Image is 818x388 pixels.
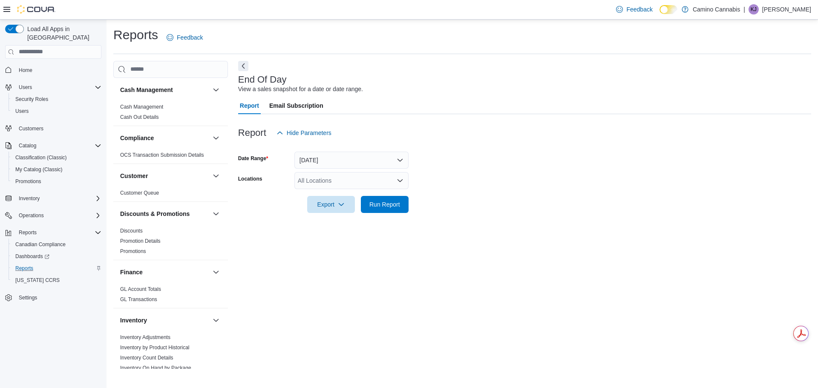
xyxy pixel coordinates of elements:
[19,84,32,91] span: Users
[312,196,350,213] span: Export
[19,212,44,219] span: Operations
[238,85,363,94] div: View a sales snapshot for a date or date range.
[120,152,204,158] a: OCS Transaction Submission Details
[120,114,159,121] span: Cash Out Details
[762,4,811,14] p: [PERSON_NAME]
[15,193,101,204] span: Inventory
[15,108,29,115] span: Users
[9,239,105,250] button: Canadian Compliance
[15,292,101,303] span: Settings
[9,93,105,105] button: Security Roles
[361,196,409,213] button: Run Report
[120,345,190,351] a: Inventory by Product Historical
[294,152,409,169] button: [DATE]
[613,1,656,18] a: Feedback
[120,334,170,341] span: Inventory Adjustments
[15,210,47,221] button: Operations
[177,33,203,42] span: Feedback
[120,286,161,293] span: GL Account Totals
[9,164,105,175] button: My Catalog (Classic)
[9,262,105,274] button: Reports
[269,97,323,114] span: Email Subscription
[15,141,101,151] span: Catalog
[113,284,228,308] div: Finance
[12,94,101,104] span: Security Roles
[2,227,105,239] button: Reports
[120,172,209,180] button: Customer
[12,106,101,116] span: Users
[15,277,60,284] span: [US_STATE] CCRS
[120,134,154,142] h3: Compliance
[12,251,53,262] a: Dashboards
[15,166,63,173] span: My Catalog (Classic)
[273,124,335,141] button: Hide Parameters
[693,4,740,14] p: Camino Cannabis
[15,82,101,92] span: Users
[120,296,157,303] span: GL Transactions
[120,296,157,302] a: GL Transactions
[15,253,49,260] span: Dashboards
[15,141,40,151] button: Catalog
[397,177,403,184] button: Open list of options
[12,263,101,273] span: Reports
[12,275,101,285] span: Washington CCRS
[120,248,146,254] a: Promotions
[19,67,32,74] span: Home
[240,97,259,114] span: Report
[120,286,161,292] a: GL Account Totals
[15,293,40,303] a: Settings
[238,155,268,162] label: Date Range
[19,294,37,301] span: Settings
[15,227,40,238] button: Reports
[12,176,101,187] span: Promotions
[113,26,158,43] h1: Reports
[12,275,63,285] a: [US_STATE] CCRS
[743,4,745,14] p: |
[15,124,47,134] a: Customers
[120,210,209,218] button: Discounts & Promotions
[15,154,67,161] span: Classification (Classic)
[120,104,163,110] a: Cash Management
[2,193,105,204] button: Inventory
[211,133,221,143] button: Compliance
[120,86,173,94] h3: Cash Management
[120,190,159,196] a: Customer Queue
[12,152,70,163] a: Classification (Classic)
[2,64,105,76] button: Home
[12,263,37,273] a: Reports
[120,238,161,244] a: Promotion Details
[5,60,101,326] nav: Complex example
[2,122,105,135] button: Customers
[751,4,757,14] span: KJ
[749,4,759,14] div: Kevin Josephs
[120,238,161,244] span: Promotion Details
[15,82,35,92] button: Users
[9,250,105,262] a: Dashboards
[120,316,209,325] button: Inventory
[120,365,191,371] span: Inventory On Hand by Package
[120,228,143,234] a: Discounts
[120,134,209,142] button: Compliance
[120,365,191,371] a: Inventory On Hand by Package
[211,315,221,325] button: Inventory
[9,274,105,286] button: [US_STATE] CCRS
[19,229,37,236] span: Reports
[120,172,148,180] h3: Customer
[12,164,101,175] span: My Catalog (Classic)
[24,25,101,42] span: Load All Apps in [GEOGRAPHIC_DATA]
[660,5,677,14] input: Dark Mode
[287,129,331,137] span: Hide Parameters
[12,239,69,250] a: Canadian Compliance
[120,355,173,361] a: Inventory Count Details
[12,94,52,104] a: Security Roles
[238,61,248,71] button: Next
[120,268,143,276] h3: Finance
[113,226,228,260] div: Discounts & Promotions
[120,316,147,325] h3: Inventory
[12,152,101,163] span: Classification (Classic)
[19,142,36,149] span: Catalog
[9,152,105,164] button: Classification (Classic)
